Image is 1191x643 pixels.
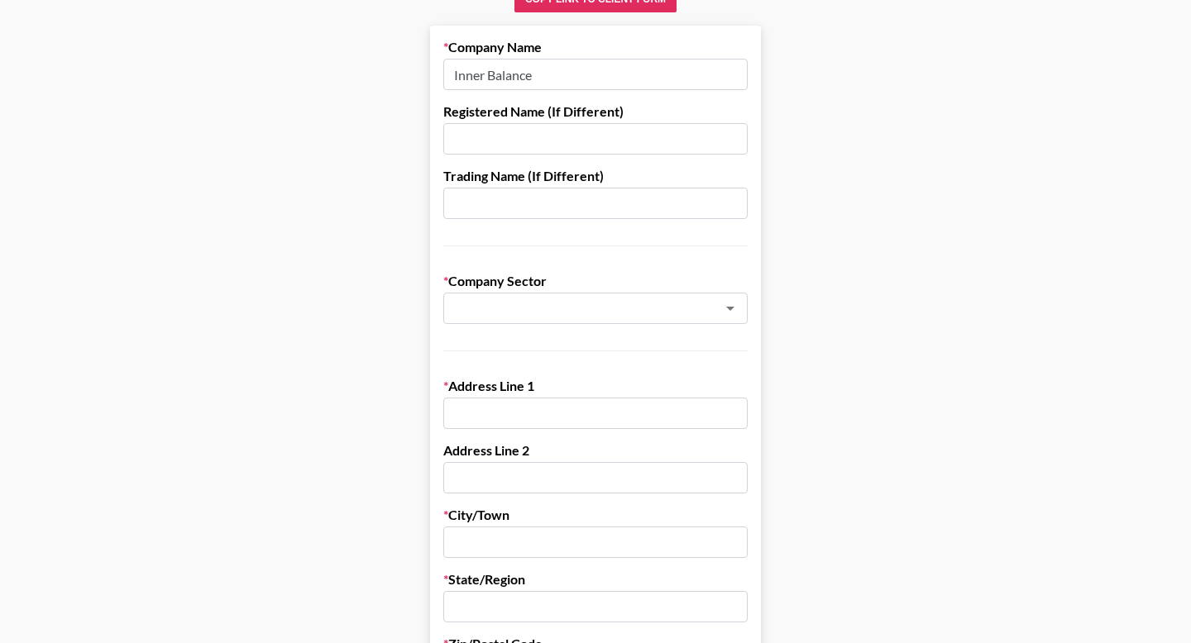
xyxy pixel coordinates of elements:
[443,273,748,289] label: Company Sector
[443,442,748,459] label: Address Line 2
[443,168,748,184] label: Trading Name (If Different)
[443,378,748,394] label: Address Line 1
[443,39,748,55] label: Company Name
[443,103,748,120] label: Registered Name (If Different)
[443,507,748,523] label: City/Town
[443,571,748,588] label: State/Region
[719,297,742,320] button: Open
